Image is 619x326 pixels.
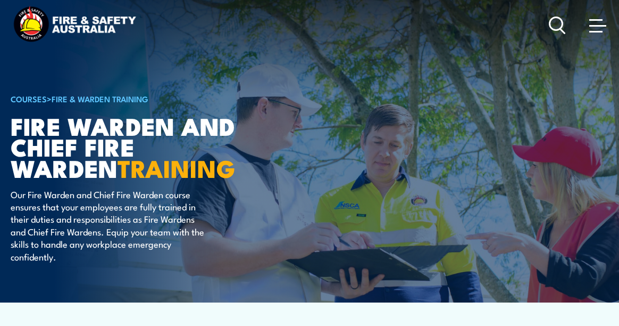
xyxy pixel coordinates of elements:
h1: Fire Warden and Chief Fire Warden [11,115,273,177]
p: Our Fire Warden and Chief Fire Warden course ensures that your employees are fully trained in the... [11,188,205,263]
h6: > [11,92,273,105]
a: COURSES [11,93,47,104]
strong: TRAINING [118,149,236,186]
a: Fire & Warden Training [52,93,148,104]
